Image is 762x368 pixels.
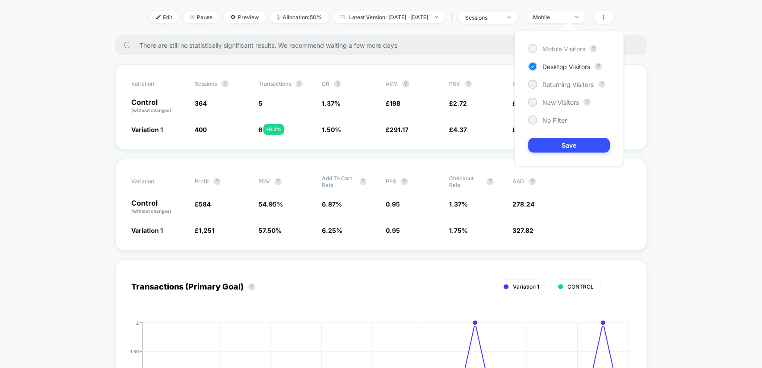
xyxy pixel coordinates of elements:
[322,80,329,87] span: CR
[512,178,524,185] span: ASD
[270,11,329,23] span: Allocation: 50%
[221,80,229,87] button: ?
[258,178,270,185] span: PDV
[322,175,355,188] span: Add To Cart Rate
[258,80,291,87] span: Transactions
[401,178,408,185] button: ?
[258,200,283,208] span: 54.95 %
[258,126,262,133] span: 6
[131,99,186,114] p: Control
[131,126,163,133] span: Variation 1
[131,199,186,215] p: Control
[248,283,255,290] button: ?
[402,80,409,87] button: ?
[131,108,171,113] span: (without changes)
[386,227,400,234] span: 0.95
[435,16,438,18] img: end
[322,126,341,133] span: 1.50 %
[449,126,467,133] span: £
[449,200,468,208] span: 1.37 %
[542,116,567,124] span: No Filter
[390,99,400,107] span: 198
[322,99,341,107] span: 1.37 %
[322,200,342,208] span: 6.87 %
[508,17,511,18] img: end
[277,15,280,20] img: rebalance
[542,63,590,70] span: Desktop Visitors
[513,283,539,290] span: Variation 1
[275,178,282,185] button: ?
[195,99,207,107] span: 364
[595,63,602,70] button: ?
[156,15,161,19] img: edit
[213,178,221,185] button: ?
[575,16,579,18] img: end
[449,11,458,24] span: |
[590,45,597,52] button: ?
[131,175,180,188] span: Variation
[449,227,468,234] span: 1.75 %
[258,99,262,107] span: 5
[131,80,180,87] span: Variation
[131,208,171,214] span: (without changes)
[567,283,594,290] span: CONTROL
[195,200,211,208] span: £
[386,126,408,133] span: £
[150,11,179,23] span: Edit
[131,227,163,234] span: Variation 1
[195,80,217,87] span: Sessions
[512,227,533,234] span: 327.82
[195,227,214,234] span: £
[390,126,408,133] span: 291.17
[333,11,445,23] span: Latest Version: [DATE] - [DATE]
[263,124,284,135] div: + 9.2 %
[139,41,629,49] span: There are still no statistically significant results. We recommend waiting a few more days
[296,80,303,87] button: ?
[453,99,467,107] span: 2.72
[512,200,534,208] span: 278.24
[190,15,195,19] img: end
[386,80,398,87] span: AOV
[340,15,345,19] img: calendar
[542,81,594,88] span: Returning Visitors
[195,126,207,133] span: 400
[465,80,472,87] button: ?
[386,200,400,208] span: 0.95
[386,99,400,107] span: £
[183,11,219,23] span: Pause
[136,320,139,325] tspan: 2
[528,138,610,153] button: Save
[449,175,482,188] span: Checkout Rate
[529,178,536,185] button: ?
[199,227,214,234] span: 1,251
[195,178,209,185] span: Profit
[542,99,579,106] span: New Visitors
[130,348,139,354] tspan: 1.50
[453,126,467,133] span: 4.37
[542,45,585,53] span: Mobile Visitors
[449,80,460,87] span: PSV
[224,11,266,23] span: Preview
[359,178,366,185] button: ?
[465,14,501,21] div: sessions
[322,227,342,234] span: 6.25 %
[487,178,494,185] button: ?
[258,227,282,234] span: 57.50 %
[199,200,211,208] span: 584
[449,99,467,107] span: £
[583,99,591,106] button: ?
[386,178,396,185] span: PPS
[533,14,569,21] div: Mobile
[334,80,341,87] button: ?
[598,81,605,88] button: ?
